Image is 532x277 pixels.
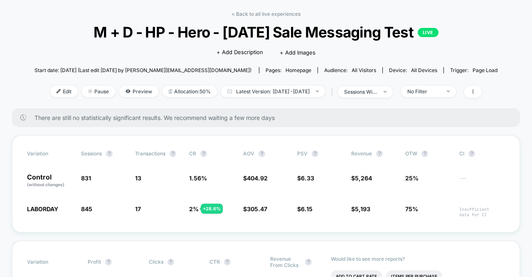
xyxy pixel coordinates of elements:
span: 831 [81,175,91,182]
span: 305.47 [247,205,267,212]
div: Pages: [266,67,311,73]
p: LIVE [418,28,438,37]
img: rebalance [169,89,172,94]
img: end [316,90,319,92]
span: PSV [297,150,308,157]
button: ? [224,259,231,265]
span: 17 [135,205,141,212]
span: LABORDAY [27,205,58,212]
span: Variation [27,150,73,157]
span: Variation [27,256,73,268]
span: $ [243,175,268,182]
span: Revenue [351,150,372,157]
span: There are still no statistically significant results. We recommend waiting a few more days [34,114,503,121]
span: 1.56 % [189,175,207,182]
span: + Add Description [217,48,263,57]
button: ? [468,150,475,157]
span: all devices [411,67,437,73]
span: AOV [243,150,254,157]
span: 5,193 [355,205,370,212]
button: ? [200,150,207,157]
span: 25% [405,175,419,182]
span: OTW [405,150,451,157]
button: ? [167,259,174,265]
button: ? [105,259,112,265]
div: No Filter [407,88,441,95]
span: $ [243,205,267,212]
span: Latest Version: [DATE] - [DATE] [221,86,325,97]
img: end [384,91,387,92]
button: ? [170,150,176,157]
button: ? [312,150,318,157]
span: Profit [88,259,101,265]
span: Preview [119,86,158,97]
span: Allocation: 50% [163,86,217,97]
span: CR [189,150,196,157]
div: sessions with impression [344,89,377,95]
span: 404.92 [247,175,268,182]
span: Pause [82,86,115,97]
span: Transactions [135,150,165,157]
button: ? [106,150,113,157]
span: Insufficient data for CI [459,207,505,217]
span: CTR [209,259,220,265]
span: Clicks [149,259,163,265]
span: 845 [81,205,92,212]
span: Page Load [473,67,498,73]
p: Would like to see more reports? [331,256,505,262]
img: end [447,90,450,92]
button: ? [376,150,383,157]
p: Control [27,174,73,188]
span: M + D - HP - Hero - [DATE] Sale Messaging Test [58,23,474,41]
span: | [329,86,338,98]
span: $ [351,175,372,182]
span: 13 [135,175,141,182]
div: Audience: [324,67,376,73]
span: CI [459,150,505,157]
span: --- [459,176,505,188]
span: 75% [405,205,418,212]
span: + Add Images [280,49,315,56]
span: All Visitors [352,67,376,73]
a: < Back to all live experiences [232,11,300,17]
button: ? [421,150,428,157]
span: $ [351,205,370,212]
span: Start date: [DATE] (Last edit [DATE] by [PERSON_NAME][EMAIL_ADDRESS][DOMAIN_NAME]) [34,67,251,73]
span: $ [297,205,313,212]
div: Trigger: [450,67,498,73]
span: $ [297,175,314,182]
span: 2 % [189,205,199,212]
span: (without changes) [27,182,64,187]
button: ? [259,150,265,157]
img: end [88,89,92,93]
img: calendar [227,89,232,93]
span: 6.33 [301,175,314,182]
img: edit [57,89,61,93]
span: 5,264 [355,175,372,182]
span: Revenue From Clicks [270,256,301,268]
span: homepage [286,67,311,73]
span: Edit [50,86,78,97]
span: 6.15 [301,205,313,212]
span: Sessions [81,150,102,157]
button: ? [305,259,312,265]
span: Device: [382,67,443,73]
div: + 28.6 % [201,204,223,214]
